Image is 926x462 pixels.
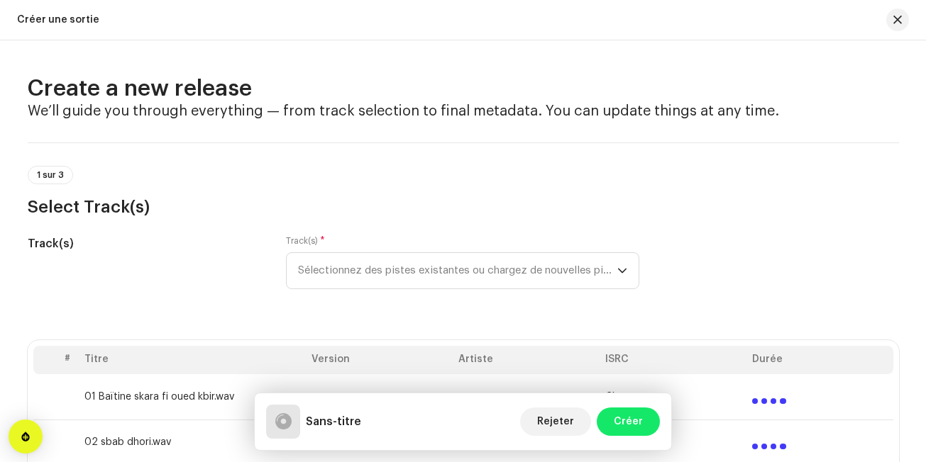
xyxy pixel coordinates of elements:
[298,253,617,288] span: Sélectionnez des pistes existantes ou chargez de nouvelles pistes
[28,74,899,103] h2: Create a new release
[520,407,591,436] button: Rejeter
[537,407,574,436] span: Rejeter
[28,196,899,218] h3: Select Track(s)
[605,391,643,402] span: Charger
[79,374,306,419] td: 01 Baïtine skara fi oued kbir.wav
[306,346,453,374] th: Version
[306,413,361,430] h5: Sans-titre
[746,346,893,374] th: Durée
[597,407,660,436] button: Créer
[28,103,899,120] h4: We’ll guide you through everything — from track selection to final metadata. You can update thing...
[286,235,325,247] label: Track(s)
[600,346,746,374] th: ISRC
[28,235,264,252] h5: Track(s)
[79,346,306,374] th: Titre
[614,407,643,436] span: Créer
[453,346,600,374] th: Artiste
[617,253,627,288] div: dropdown trigger
[9,419,43,453] div: Open Intercom Messenger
